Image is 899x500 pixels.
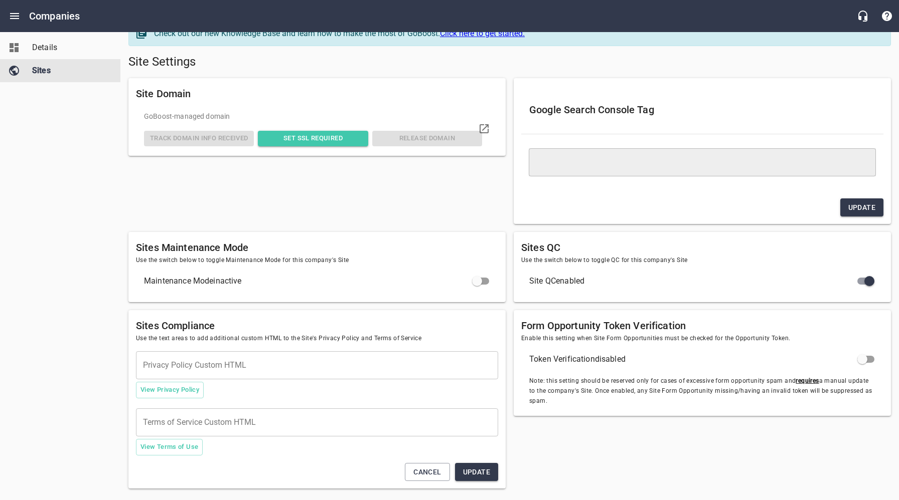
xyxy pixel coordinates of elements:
h6: Site Domain [136,86,498,102]
span: Site QC enabled [529,275,859,287]
span: Update [463,466,490,478]
span: Details [32,42,108,54]
button: Set SSL Required [258,131,368,146]
span: Note: this setting should be reserved only for cases of excessive form opportunity spam and a man... [529,376,875,406]
span: Cancel [413,466,441,478]
a: Click here to get started. [440,29,525,38]
button: Update [455,463,498,481]
span: View Privacy Policy [140,384,199,396]
span: View Terms of Use [140,441,198,453]
span: Enable this setting when Site Form Opportunities must be checked for the Opportunity Token. [521,334,883,344]
button: View Terms of Use [136,439,203,455]
a: Visit domain [472,117,496,141]
span: Use the switch below to toggle Maintenance Mode for this company's Site [136,256,498,266]
span: Update [848,201,875,214]
u: requires [796,377,819,384]
button: Update [840,198,883,217]
h5: Site Settings [128,54,891,70]
span: Maintenance Mode inactive [144,275,474,287]
button: Cancel [405,463,449,481]
span: Set SSL Required [262,133,364,144]
button: Open drawer [3,4,27,28]
h6: Sites Compliance [136,318,498,334]
span: Use the switch below to toggle QC for this company's Site [521,256,883,266]
span: Use the text areas to add additional custom HTML to the Site's Privacy Policy and Terms of Service [136,334,498,344]
h6: Google Search Console Tag [529,102,875,118]
span: Token Verification disabled [529,353,859,365]
div: GoBoost -managed domain [142,109,484,124]
h6: Companies [29,8,80,24]
h6: Sites QC [521,239,883,256]
span: Sites [32,65,108,77]
div: Check out our new Knowledge Base and learn how to make the most of GoBoost. [154,28,880,40]
button: Support Portal [875,4,899,28]
button: View Privacy Policy [136,382,204,398]
h6: Form Opportunity Token Verification [521,318,883,334]
h6: Sites Maintenance Mode [136,239,498,256]
button: Live Chat [851,4,875,28]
